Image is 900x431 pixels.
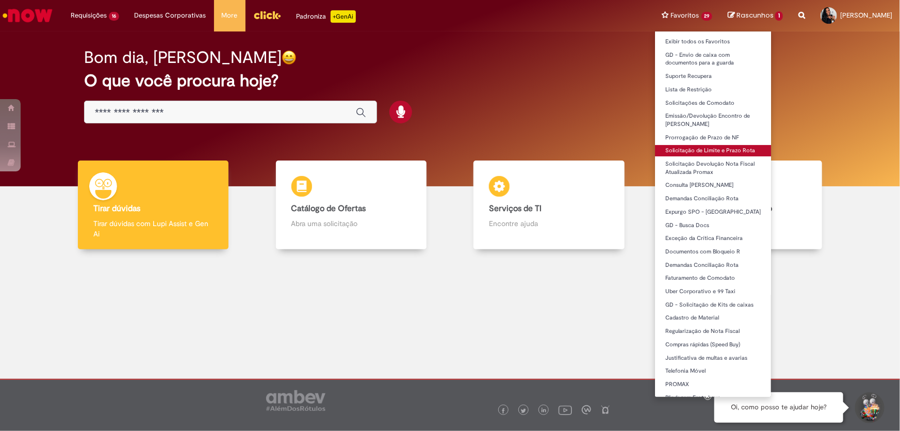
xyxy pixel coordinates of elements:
[655,260,772,271] a: Demandas Conciliação Rota
[71,10,107,21] span: Requisições
[655,145,772,156] a: Solicitação de Limite e Prazo Rota
[655,36,772,47] a: Exibir todos os Favoritos
[1,5,54,26] img: ServiceNow
[655,220,772,231] a: GD - Busca Docs
[655,339,772,350] a: Compras rápidas (Speed Buy)
[655,379,772,390] a: PROMAX
[701,12,713,21] span: 29
[655,286,772,297] a: Uber Corporativo e 99 Taxi
[253,7,281,23] img: click_logo_yellow_360x200.png
[489,203,542,214] b: Serviços de TI
[655,71,772,82] a: Suporte Recupera
[655,299,772,311] a: GD - Solicitação de Kits de caixas
[655,246,772,258] a: Documentos com Bloqueio R
[655,180,772,191] a: Consulta [PERSON_NAME]
[671,10,699,21] span: Favoritos
[728,11,783,21] a: Rascunhos
[291,218,411,229] p: Abra uma solicitação
[655,365,772,377] a: Telefonia Móvel
[655,206,772,218] a: Expurgo SPO - [GEOGRAPHIC_DATA]
[655,50,772,69] a: GD - Envio de caixa com documentos para a guarda
[93,218,213,239] p: Tirar dúvidas com Lupi Assist e Gen Ai
[84,49,282,67] h2: Bom dia, [PERSON_NAME]
[655,392,772,404] a: Blindagem Frota Leve
[655,326,772,337] a: Regularização de Nota Fiscal
[521,408,526,413] img: logo_footer_twitter.png
[655,110,772,130] a: Emissão/Devolução Encontro de [PERSON_NAME]
[775,11,783,21] span: 1
[714,392,843,423] div: Oi, como posso te ajudar hoje?
[655,273,772,284] a: Faturamento de Comodato
[109,12,119,21] span: 16
[559,403,572,417] img: logo_footer_youtube.png
[84,72,816,90] h2: O que você procura hoje?
[648,161,846,250] a: Base de Conhecimento Consulte e aprenda
[582,405,591,414] img: logo_footer_workplace.png
[655,98,772,109] a: Solicitações de Comodato
[222,10,238,21] span: More
[93,203,140,214] b: Tirar dúvidas
[840,11,892,20] span: [PERSON_NAME]
[135,10,206,21] span: Despesas Corporativas
[854,392,885,423] button: Iniciar Conversa de Suporte
[655,84,772,95] a: Lista de Restrição
[655,312,772,324] a: Cadastro de Material
[291,203,366,214] b: Catálogo de Ofertas
[655,158,772,178] a: Solicitação Devolução Nota Fiscal Atualizada Promax
[297,10,356,23] div: Padroniza
[252,161,450,250] a: Catálogo de Ofertas Abra uma solicitação
[542,408,547,414] img: logo_footer_linkedin.png
[655,353,772,364] a: Justificativa de multas e avarias
[501,408,506,413] img: logo_footer_facebook.png
[601,405,610,414] img: logo_footer_naosei.png
[655,233,772,244] a: Exceção da Crítica Financeira
[266,390,325,411] img: logo_footer_ambev_rotulo_gray.png
[655,132,772,143] a: Prorrogação de Prazo de NF
[450,161,648,250] a: Serviços de TI Encontre ajuda
[737,10,774,20] span: Rascunhos
[54,161,252,250] a: Tirar dúvidas Tirar dúvidas com Lupi Assist e Gen Ai
[331,10,356,23] p: +GenAi
[654,31,772,397] ul: Favoritos
[655,193,772,204] a: Demandas Conciliação Rota
[489,218,609,229] p: Encontre ajuda
[282,50,297,65] img: happy-face.png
